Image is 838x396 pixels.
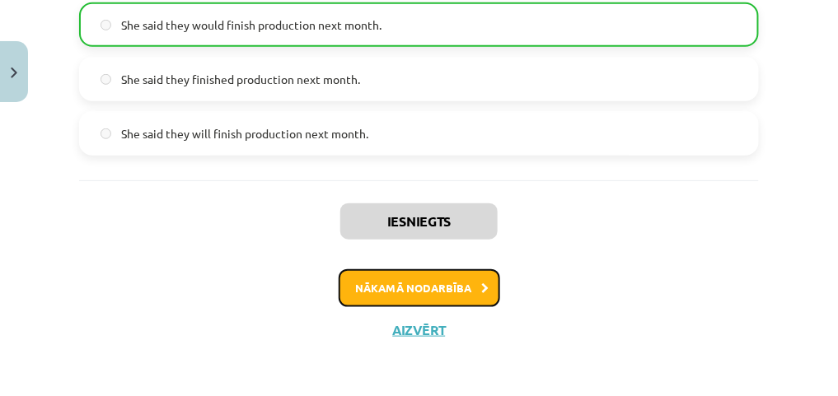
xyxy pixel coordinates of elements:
[340,203,498,240] button: Iesniegts
[101,128,111,139] input: She said they will finish production next month.
[121,16,382,34] span: She said they would finish production next month.
[121,71,360,88] span: She said they finished production next month.
[339,269,500,307] button: Nākamā nodarbība
[11,68,17,78] img: icon-close-lesson-0947bae3869378f0d4975bcd49f059093ad1ed9edebbc8119c70593378902aed.svg
[388,322,451,338] button: Aizvērt
[101,74,111,85] input: She said they finished production next month.
[101,20,111,30] input: She said they would finish production next month.
[121,125,368,142] span: She said they will finish production next month.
